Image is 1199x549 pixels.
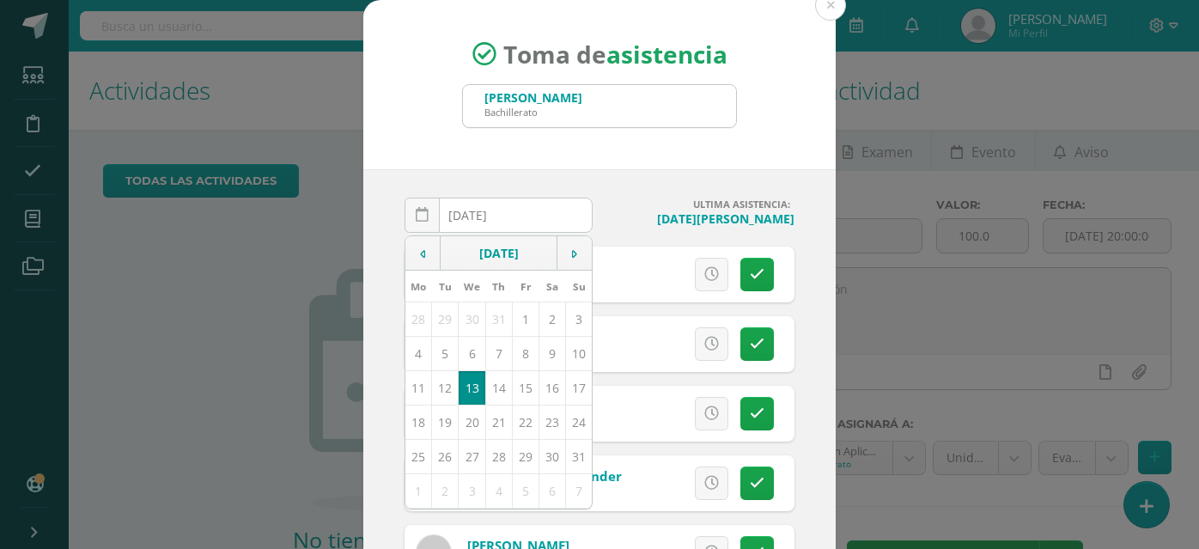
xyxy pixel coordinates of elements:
span: Toma de [503,38,727,70]
td: 4 [485,473,512,508]
td: 26 [432,439,459,473]
th: Mo [405,271,432,302]
strong: asistencia [606,38,727,70]
div: [PERSON_NAME] [484,89,582,106]
td: 6 [459,336,485,370]
td: 15 [512,370,539,405]
td: 14 [485,370,512,405]
td: 22 [512,405,539,439]
td: 13 [459,370,485,405]
th: Th [485,271,512,302]
td: 2 [539,302,566,336]
td: 25 [405,439,432,473]
h4: [DATE][PERSON_NAME] [606,210,794,227]
td: 3 [566,302,593,336]
input: Busca un grado o sección aquí... [463,85,736,127]
th: Fr [512,271,539,302]
th: We [459,271,485,302]
td: 24 [566,405,593,439]
td: 18 [405,405,432,439]
td: 1 [512,302,539,336]
td: 20 [459,405,485,439]
td: 7 [485,336,512,370]
td: 30 [539,439,566,473]
td: 9 [539,336,566,370]
td: 7 [566,473,593,508]
td: 3 [459,473,485,508]
td: 30 [459,302,485,336]
td: 27 [459,439,485,473]
td: 10 [566,336,593,370]
td: 5 [512,473,539,508]
th: Sa [539,271,566,302]
td: 31 [566,439,593,473]
td: 1 [405,473,432,508]
td: 29 [512,439,539,473]
td: 29 [432,302,459,336]
td: 2 [432,473,459,508]
td: 21 [485,405,512,439]
th: Su [566,271,593,302]
input: Fecha de Inasistencia [405,198,592,232]
td: [DATE] [441,236,557,271]
td: 6 [539,473,566,508]
td: 16 [539,370,566,405]
div: Bachillerato [484,106,582,119]
td: 8 [512,336,539,370]
td: 28 [405,302,432,336]
th: Tu [432,271,459,302]
td: 23 [539,405,566,439]
td: 11 [405,370,432,405]
td: 19 [432,405,459,439]
td: 17 [566,370,593,405]
td: 4 [405,336,432,370]
h4: ULTIMA ASISTENCIA: [606,198,794,210]
td: 28 [485,439,512,473]
td: 5 [432,336,459,370]
td: 31 [485,302,512,336]
td: 12 [432,370,459,405]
